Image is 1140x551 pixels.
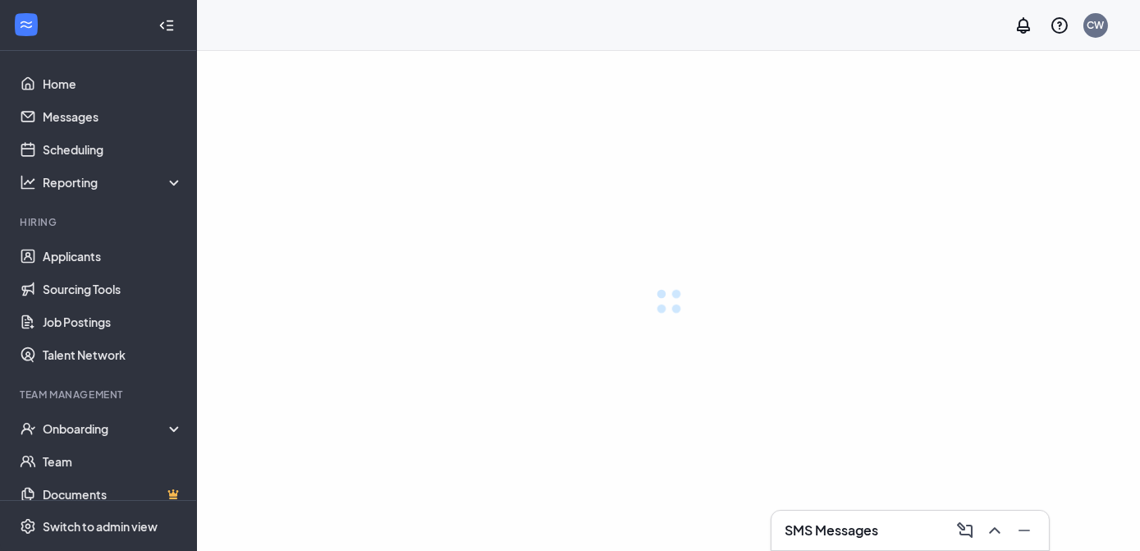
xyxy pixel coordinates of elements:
svg: QuestionInfo [1050,16,1069,35]
a: Scheduling [43,133,183,166]
svg: Settings [20,518,36,535]
div: Team Management [20,388,180,402]
h3: SMS Messages [785,521,878,540]
div: CW [1087,18,1105,32]
div: Onboarding [43,420,184,437]
a: Messages [43,100,183,133]
a: Applicants [43,240,183,273]
svg: UserCheck [20,420,36,437]
svg: Analysis [20,174,36,191]
button: ChevronUp [980,517,1006,544]
div: Switch to admin view [43,518,158,535]
button: ComposeMessage [950,517,977,544]
svg: ComposeMessage [955,521,975,540]
div: Hiring [20,215,180,229]
a: DocumentsCrown [43,478,183,511]
svg: Collapse [158,17,175,34]
div: Reporting [43,174,184,191]
svg: ChevronUp [985,521,1005,540]
a: Talent Network [43,338,183,371]
svg: Minimize [1014,521,1034,540]
svg: Notifications [1014,16,1033,35]
a: Sourcing Tools [43,273,183,305]
a: Home [43,67,183,100]
a: Job Postings [43,305,183,338]
a: Team [43,445,183,478]
button: Minimize [1010,517,1036,544]
svg: WorkstreamLogo [18,16,34,33]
